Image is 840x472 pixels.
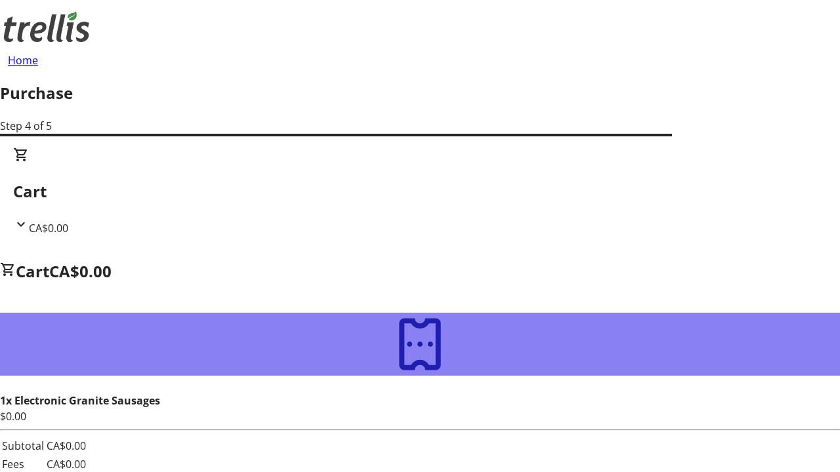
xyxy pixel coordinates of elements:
td: CA$0.00 [46,437,87,454]
span: CA$0.00 [29,221,68,235]
h2: Cart [13,180,827,203]
span: Cart [16,260,49,282]
td: Subtotal [1,437,45,454]
span: CA$0.00 [49,260,112,282]
div: CartCA$0.00 [13,147,827,236]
